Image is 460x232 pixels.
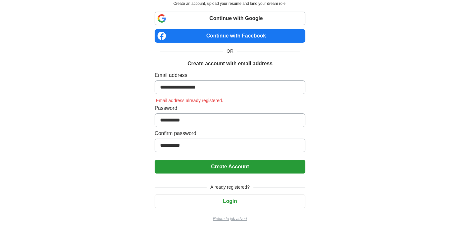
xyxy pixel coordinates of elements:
[156,1,304,6] p: Create an account, upload your resume and land your dream role.
[155,71,305,79] label: Email address
[207,184,253,191] span: Already registered?
[155,98,225,103] span: Email address already registered.
[188,60,272,68] h1: Create account with email address
[155,198,305,204] a: Login
[155,104,305,112] label: Password
[155,160,305,174] button: Create Account
[155,130,305,137] label: Confirm password
[155,12,305,25] a: Continue with Google
[155,195,305,208] button: Login
[155,216,305,222] a: Return to job advert
[155,29,305,43] a: Continue with Facebook
[223,48,237,55] span: OR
